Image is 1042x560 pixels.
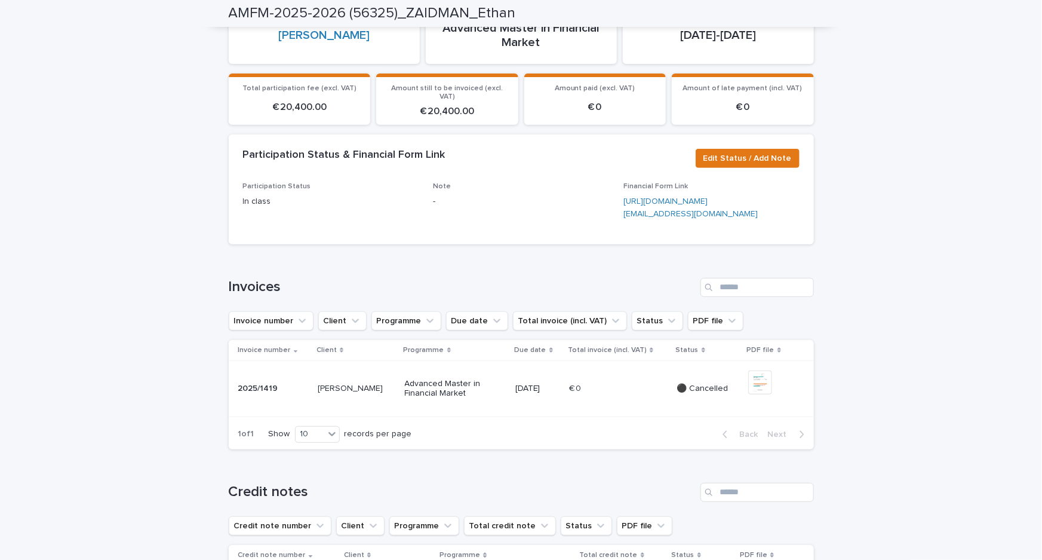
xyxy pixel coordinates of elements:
[679,102,807,113] p: € 0
[243,183,311,190] span: Participation Status
[568,344,647,357] p: Total invoice (incl. VAT)
[623,183,688,190] span: Financial Form Link
[514,344,546,357] p: Due date
[278,28,370,42] a: [PERSON_NAME]
[696,149,800,168] button: Edit Status / Add Note
[703,152,792,164] span: Edit Status / Add Note
[229,484,696,501] h1: Credit notes
[464,516,556,535] button: Total credit note
[637,28,800,42] p: [DATE]-[DATE]
[404,344,444,357] p: Programme
[733,430,758,439] span: Back
[229,311,313,331] button: Invoice number
[345,429,412,439] p: records per page
[513,311,627,331] button: Total invoice (incl. VAT)
[632,311,683,331] button: Status
[683,85,803,92] span: Amount of late payment (incl. VAT)
[238,381,281,394] p: 2025/1419
[229,279,696,296] h1: Invoices
[446,311,508,331] button: Due date
[391,85,503,100] span: Amount still to be invoiced (excl. VAT)
[229,5,516,22] h2: AMFM-2025-2026 (56325)_ZAIDMAN_Ethan
[243,149,445,162] h2: Participation Status & Financial Form Link
[229,516,331,535] button: Credit note number
[569,381,583,394] p: € 0
[700,483,814,502] input: Search
[243,195,419,208] p: In class
[296,428,324,440] div: 10
[318,311,367,331] button: Client
[229,360,814,417] tr: 2025/14192025/1419 [PERSON_NAME][PERSON_NAME] Advanced Master in Financial Market[DATE]€ 0€ 0 ⚫ C...
[763,429,814,440] button: Next
[623,197,758,218] a: [URL][DOMAIN_NAME][EMAIL_ADDRESS][DOMAIN_NAME]
[440,21,603,50] p: Advanced Master in Financial Market
[676,344,699,357] p: Status
[371,311,441,331] button: Programme
[316,344,337,357] p: Client
[555,85,635,92] span: Amount paid (excl. VAT)
[318,381,385,394] p: [PERSON_NAME]
[747,344,774,357] p: PDF file
[242,85,356,92] span: Total participation fee (excl. VAT)
[713,429,763,440] button: Back
[688,311,743,331] button: PDF file
[617,516,672,535] button: PDF file
[405,379,490,399] p: Advanced Master in Financial Market
[236,102,364,113] p: € 20,400.00
[515,384,560,394] p: [DATE]
[229,420,264,449] p: 1 of 1
[389,516,459,535] button: Programme
[677,384,739,394] p: ⚫ Cancelled
[238,344,291,357] p: Invoice number
[700,278,814,297] input: Search
[561,516,612,535] button: Status
[531,102,659,113] p: € 0
[433,195,609,208] p: -
[768,430,794,439] span: Next
[383,106,511,117] p: € 20,400.00
[336,516,385,535] button: Client
[433,183,451,190] span: Note
[269,429,290,439] p: Show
